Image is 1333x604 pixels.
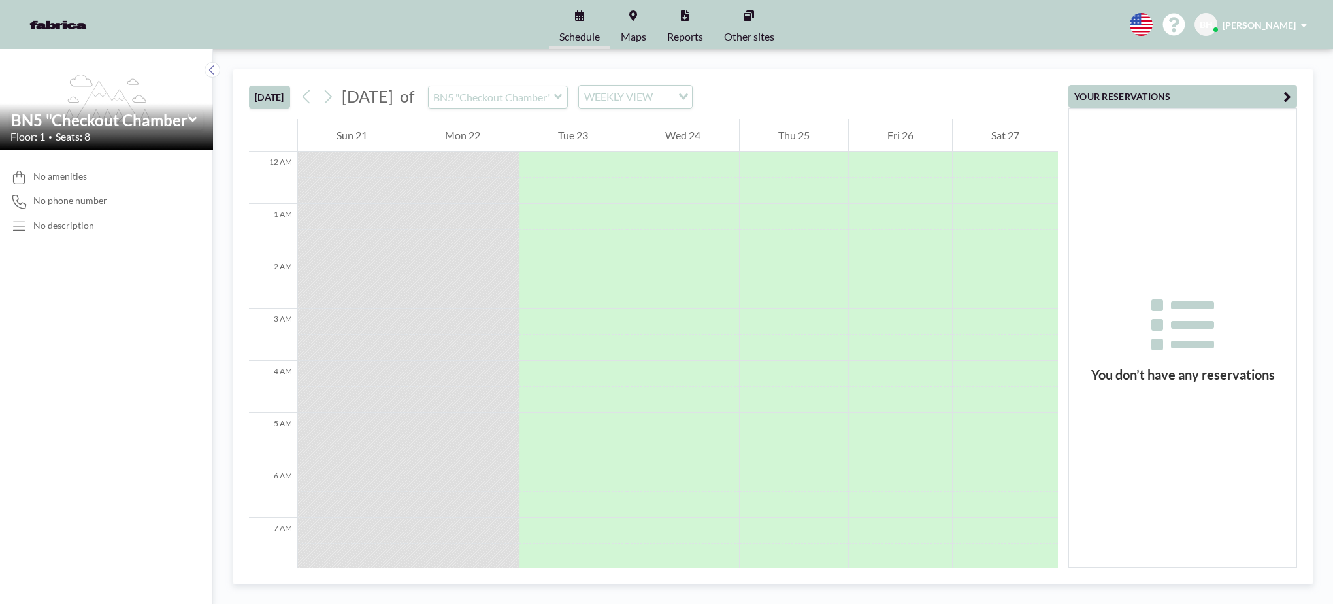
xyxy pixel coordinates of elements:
[953,119,1058,152] div: Sat 27
[249,86,290,109] button: [DATE]
[249,465,297,518] div: 6 AM
[298,119,406,152] div: Sun 21
[249,256,297,309] div: 2 AM
[56,130,90,143] span: Seats: 8
[429,86,554,108] input: BN5 "Checkout Chamber"
[724,31,774,42] span: Other sites
[559,31,600,42] span: Schedule
[48,133,52,141] span: •
[10,130,45,143] span: Floor: 1
[657,88,670,105] input: Search for option
[582,88,655,105] span: WEEKLY VIEW
[849,119,952,152] div: Fri 26
[406,119,519,152] div: Mon 22
[1068,85,1297,108] button: YOUR RESERVATIONS
[400,86,414,107] span: of
[33,195,107,207] span: No phone number
[11,110,189,129] input: BN5 "Checkout Chamber"
[249,413,297,465] div: 5 AM
[1069,367,1296,383] h3: You don’t have any reservations
[249,204,297,256] div: 1 AM
[1200,19,1213,31] span: BH
[519,119,627,152] div: Tue 23
[33,220,94,231] div: No description
[627,119,740,152] div: Wed 24
[342,86,393,106] span: [DATE]
[621,31,646,42] span: Maps
[249,309,297,361] div: 3 AM
[33,171,87,182] span: No amenities
[1223,20,1296,31] span: [PERSON_NAME]
[249,152,297,204] div: 12 AM
[21,12,95,38] img: organization-logo
[579,86,692,108] div: Search for option
[740,119,848,152] div: Thu 25
[249,518,297,570] div: 7 AM
[249,361,297,413] div: 4 AM
[667,31,703,42] span: Reports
